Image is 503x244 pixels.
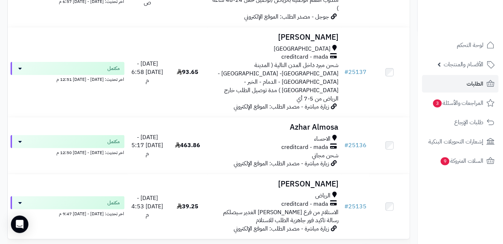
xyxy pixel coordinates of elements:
[11,148,124,156] div: اخر تحديث: [DATE] - [DATE] 12:50 م
[345,202,349,211] span: #
[457,40,484,50] span: لوحة التحكم
[282,200,329,208] span: creditcard - mada
[211,180,339,188] h3: [PERSON_NAME]
[314,135,331,143] span: الاحساء
[282,53,329,61] span: creditcard - mada
[345,202,367,211] a: #25135
[428,137,484,147] span: إشعارات التحويلات البنكية
[211,123,339,131] h3: Azhar Almosa
[131,194,163,219] span: [DATE] - [DATE] 4:53 م
[131,59,163,85] span: [DATE] - [DATE] 6:58 م
[282,143,329,151] span: creditcard - mada
[11,216,28,233] div: Open Intercom Messenger
[345,68,367,76] a: #25137
[422,133,499,150] a: إشعارات التحويلات البنكية
[177,68,198,76] span: 93.65
[432,98,484,108] span: المراجعات والأسئلة
[11,209,124,217] div: اخر تحديث: [DATE] - [DATE] 9:47 م
[316,192,331,200] span: الرياض
[422,94,499,112] a: المراجعات والأسئلة3
[274,45,331,53] span: [GEOGRAPHIC_DATA]
[245,12,329,21] span: جوجل - مصدر الطلب: الموقع الإلكتروني
[345,141,349,150] span: #
[440,156,484,166] span: السلات المتروكة
[211,33,339,42] h3: [PERSON_NAME]
[223,208,339,225] span: الاستلام من فرع [PERSON_NAME] الغدير سيصلكم رسالة تاكيد فور جاهزية الطلب للاستلام
[444,59,484,70] span: الأقسام والمنتجات
[234,102,329,111] span: زيارة مباشرة - مصدر الطلب: الموقع الإلكتروني
[467,79,484,89] span: الطلبات
[234,224,329,233] span: زيارة مباشرة - مصدر الطلب: الموقع الإلكتروني
[312,151,339,160] span: شحن مجاني
[422,114,499,131] a: طلبات الإرجاع
[218,61,339,103] span: شحن مبرد داخل المدن التالية ( المدينة [GEOGRAPHIC_DATA]- [GEOGRAPHIC_DATA] - [GEOGRAPHIC_DATA] - ...
[454,11,496,26] img: logo-2.png
[422,152,499,170] a: السلات المتروكة9
[433,99,442,108] span: 3
[108,138,120,145] span: مكتمل
[131,133,163,158] span: [DATE] - [DATE] 5:17 م
[422,36,499,54] a: لوحة التحكم
[440,157,450,166] span: 9
[234,159,329,168] span: زيارة مباشرة - مصدر الطلب: الموقع الإلكتروني
[175,141,200,150] span: 463.86
[177,202,198,211] span: 39.25
[11,75,124,83] div: اخر تحديث: [DATE] - [DATE] 12:51 م
[454,117,484,127] span: طلبات الإرجاع
[108,199,120,206] span: مكتمل
[422,75,499,93] a: الطلبات
[345,141,367,150] a: #25136
[345,68,349,76] span: #
[108,65,120,72] span: مكتمل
